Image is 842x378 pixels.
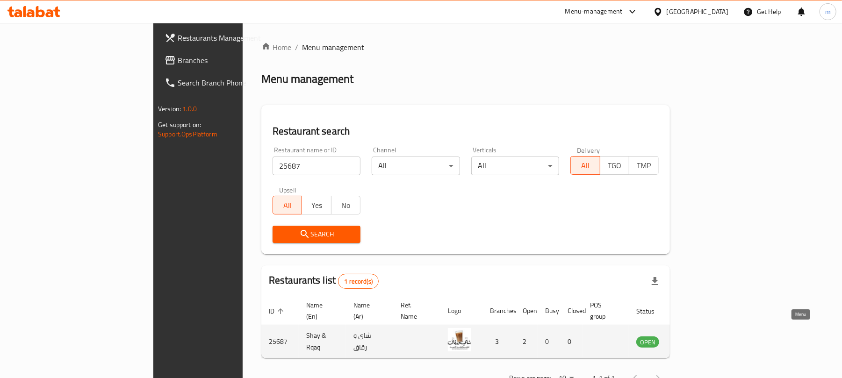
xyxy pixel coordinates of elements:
span: Status [636,306,667,317]
td: Shay & Rqaq [299,325,346,358]
button: All [570,156,600,175]
span: TGO [604,159,626,172]
span: All [277,199,299,212]
table: enhanced table [261,297,710,358]
span: Ref. Name [401,300,429,322]
th: Open [515,297,538,325]
td: 0 [538,325,560,358]
li: / [295,42,298,53]
button: Search [273,226,361,243]
div: [GEOGRAPHIC_DATA] [667,7,728,17]
span: Search Branch Phone [178,77,287,88]
button: All [273,196,302,214]
h2: Restaurant search [273,124,659,138]
div: All [471,157,560,175]
nav: breadcrumb [261,42,670,53]
span: 1.0.0 [182,103,197,115]
span: ID [269,306,287,317]
a: Search Branch Phone [157,71,294,94]
span: TMP [633,159,655,172]
th: Closed [560,297,583,325]
td: شاي و رقاق [346,325,393,358]
span: All [575,159,597,172]
th: Branches [482,297,515,325]
label: Delivery [577,147,600,153]
span: Version: [158,103,181,115]
h2: Restaurants list [269,273,379,289]
span: 1 record(s) [338,277,378,286]
td: 2 [515,325,538,358]
span: m [825,7,831,17]
input: Search for restaurant name or ID.. [273,157,361,175]
span: No [335,199,357,212]
td: 3 [482,325,515,358]
th: Busy [538,297,560,325]
button: Yes [302,196,331,214]
span: Yes [306,199,328,212]
th: Logo [440,297,482,325]
img: Shay & Rqaq [448,328,471,351]
span: Name (En) [306,300,335,322]
a: Restaurants Management [157,27,294,49]
span: Branches [178,55,287,66]
span: OPEN [636,337,659,348]
h2: Menu management [261,71,353,86]
span: Search [280,228,353,240]
span: Get support on: [158,119,201,131]
span: Name (Ar) [353,300,382,322]
div: Menu-management [565,6,623,17]
span: Menu management [302,42,364,53]
a: Branches [157,49,294,71]
button: TMP [629,156,659,175]
button: TGO [600,156,630,175]
div: All [372,157,460,175]
span: Restaurants Management [178,32,287,43]
label: Upsell [279,186,296,193]
div: Total records count [338,274,379,289]
span: POS group [590,300,618,322]
button: No [331,196,361,214]
a: Support.OpsPlatform [158,128,217,140]
td: 0 [560,325,583,358]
